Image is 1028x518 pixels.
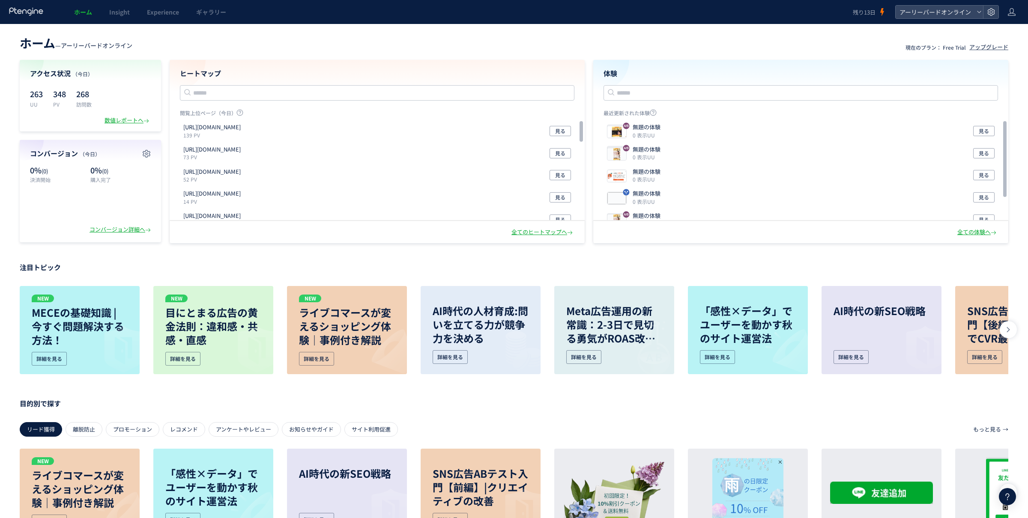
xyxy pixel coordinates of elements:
[1003,422,1008,437] p: →
[20,260,1008,274] p: 注目トピック
[53,87,66,101] p: 348
[957,228,998,236] div: 全ての体験へ
[183,153,244,161] p: 73 PV
[973,214,995,225] button: 見る
[90,226,152,234] div: コンバージョン詳細へ
[550,126,571,136] button: 見る
[30,87,43,101] p: 263
[979,192,989,202] span: 見る
[700,350,735,364] div: 詳細を見る
[969,43,1008,51] div: アップグレード
[20,34,55,51] span: ホーム
[754,321,808,374] img: image
[30,101,43,108] p: UU
[607,148,626,160] img: e0f7cdd9c59890a43fe3874767f072331757555456029.jpeg
[967,350,1002,364] div: 詳細を見る
[209,422,278,437] div: アンケートやレビュー
[853,8,876,16] span: 残り13日
[299,352,334,366] div: 詳細を見る
[973,170,995,180] button: 見る
[633,123,660,131] p: 無題の体験
[511,228,574,236] div: 全てのヒートマップへ
[555,148,565,158] span: 見る
[102,167,108,175] span: (0)
[20,422,62,437] div: リード獲得
[555,214,565,225] span: 見る
[979,214,989,225] span: 見る
[20,396,1008,410] p: 目的別で探す
[299,295,321,302] p: NEW
[183,131,244,139] p: 139 PV
[106,422,159,437] div: プロモーション
[353,321,407,374] img: image
[183,190,241,198] p: https://eb-online.jp/web-pixels@34aa2e14w3f927e5epb0fa551bm0cd3b5af/custom/web-pixel-171278633@12...
[30,165,86,176] p: 0%
[74,8,92,16] span: ホーム
[66,422,102,437] div: 離脱防止
[72,70,93,77] span: （今日）
[979,148,989,158] span: 見る
[76,101,92,108] p: 訪問数
[550,170,571,180] button: 見る
[633,168,660,176] p: 無題の体験
[550,192,571,202] button: 見る
[183,146,241,154] p: https://product.eb-online.jp/facepump_lp_2022
[633,198,655,205] i: 0 表示UU
[183,176,244,183] p: 52 PV
[32,295,54,302] p: NEW
[30,176,86,183] p: 決済開始
[633,153,655,161] i: 0 表示UU
[147,8,179,16] span: Experience
[220,321,273,374] img: image
[566,304,662,345] p: Meta広告運用の新常識：2-3日で見切る勇気がROAS改善の鍵
[53,101,66,108] p: PV
[607,170,626,182] img: 622b78c9b6c4c1ae9a1e4191b1e89b711757546726773.png
[183,123,241,131] p: https://product.eb-online.jp/liftone_lp_2023
[555,192,565,202] span: 見る
[607,126,626,138] img: a27df4b6323eafd39b2df2b22afa62821757557218377.jpeg
[90,165,151,176] p: 0%
[32,468,128,509] p: ライブコマースが変えるショッピング体験｜事例付き解説
[165,306,261,347] p: 目にとまる広告の黄金法則：違和感・共感・直感
[183,168,241,176] p: https://product.eb-online.jp/nowmi_lab_spiralcare
[633,190,660,198] p: 無題の体験
[196,8,226,16] span: ギャラリー
[105,116,151,125] div: 数値レポートへ
[555,170,565,180] span: 見る
[165,352,200,366] div: 詳細を見る
[905,44,966,51] p: 現在のプラン： Free Trial
[604,68,998,78] h4: 体験
[344,422,398,437] div: サイト利用促進
[183,212,241,220] p: https://eb-online.jp/web-pixels@34aa2e14w3f927e5epb0fa551bm0cd3b5af/custom/web-pixel-171278633@12...
[633,212,660,220] p: 無題の体験
[282,422,341,437] div: お知らせやガイド
[165,295,188,302] p: NEW
[888,321,941,374] img: image
[633,220,655,227] i: 0 表示UU
[607,214,626,226] img: e0f7cdd9c59890a43fe3874767f072331757544866479.jpeg
[433,304,529,345] p: AI時代の人材育成:問いを立てる力が競争力を決める
[183,220,244,227] p: 11 PV
[633,131,655,139] i: 0 表示UU
[633,176,655,183] i: 0 表示UU
[180,68,574,78] h4: ヒートマップ
[973,422,1001,437] p: もっと見る
[90,176,151,183] p: 購入完了
[834,304,929,318] p: AI時代の新SEO戦略
[163,422,205,437] div: レコメンド
[183,198,244,205] p: 14 PV
[633,146,660,154] p: 無題の体験
[550,214,571,225] button: 見る
[165,467,261,508] p: 「感性×データ」でユーザーを動かす秋のサイト運営法
[973,126,995,136] button: 見る
[80,150,100,158] span: （今日）
[550,148,571,158] button: 見る
[180,109,574,120] p: 閲覧上位ページ（今日）
[700,304,796,345] p: 「感性×データ」でユーザーを動かす秋のサイト運営法
[32,306,128,347] p: MECEの基礎知識 | 今すぐ問題解決する方法！
[979,170,989,180] span: 見る
[973,192,995,202] button: 見る
[834,350,869,364] div: 詳細を見る
[604,109,998,120] p: 最近更新された体験
[979,126,989,136] span: 見る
